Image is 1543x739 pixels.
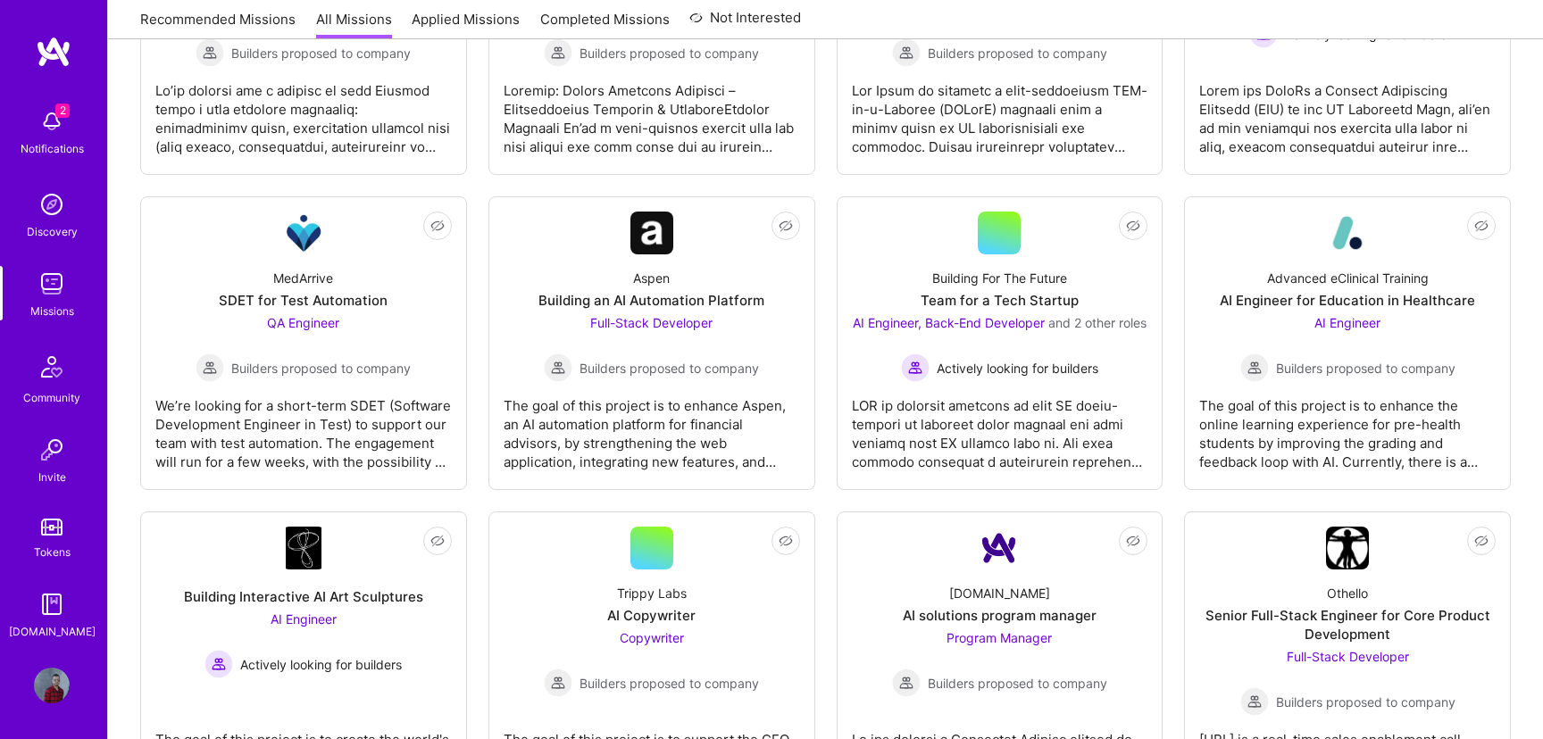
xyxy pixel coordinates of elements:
[273,269,333,287] div: MedArrive
[544,38,572,67] img: Builders proposed to company
[271,611,337,627] span: AI Engineer
[34,266,70,302] img: teamwork
[1314,315,1380,330] span: AI Engineer
[932,269,1067,287] div: Building For The Future
[286,527,321,569] img: Company Logo
[504,382,800,471] div: The goal of this project is to enhance Aspen, an AI automation platform for financial advisors, b...
[27,222,78,241] div: Discovery
[620,630,684,645] span: Copywriter
[282,212,325,254] img: Company Logo
[852,67,1148,156] div: Lor Ipsum do sitametc a elit-seddoeiusm TEM-in-u-Laboree (DOLorE) magnaali enim a minimv quisn ex...
[430,534,445,548] i: icon EyeClosed
[204,650,233,678] img: Actively looking for builders
[30,302,74,320] div: Missions
[412,10,520,39] a: Applied Missions
[504,212,800,475] a: Company LogoAspenBuilding an AI Automation PlatformFull-Stack Developer Builders proposed to comp...
[34,668,70,703] img: User Avatar
[231,359,411,378] span: Builders proposed to company
[540,10,670,39] a: Completed Missions
[34,543,71,561] div: Tokens
[1287,649,1409,664] span: Full-Stack Developer
[430,219,445,233] i: icon EyeClosed
[21,139,84,158] div: Notifications
[544,668,572,697] img: Builders proposed to company
[55,104,70,118] span: 2
[34,432,70,468] img: Invite
[219,291,388,310] div: SDET for Test Automation
[29,668,74,703] a: User Avatar
[928,44,1107,62] span: Builders proposed to company
[1126,219,1140,233] i: icon EyeClosed
[978,527,1021,569] img: Company Logo
[892,668,921,697] img: Builders proposed to company
[34,104,70,139] img: bell
[538,291,764,310] div: Building an AI Automation Platform
[1048,315,1147,330] span: and 2 other roles
[23,388,80,407] div: Community
[155,382,452,471] div: We’re looking for a short-term SDET (Software Development Engineer in Test) to support our team w...
[1220,291,1475,310] div: AI Engineer for Education in Healthcare
[947,630,1052,645] span: Program Manager
[38,468,66,486] div: Invite
[580,359,759,378] span: Builders proposed to company
[1240,687,1269,716] img: Builders proposed to company
[1474,534,1489,548] i: icon EyeClosed
[580,674,759,693] span: Builders proposed to company
[184,587,423,606] div: Building Interactive AI Art Sculptures
[41,519,63,536] img: tokens
[1199,67,1496,156] div: Lorem ips DoloRs a Consect Adipiscing Elitsedd (EIU) te inc UT Laboreetd Magn, ali’en ad min veni...
[155,67,452,156] div: Lo’ip dolorsi ame c adipisc el sedd Eiusmod tempo i utla etdolore magnaaliq: enimadminimv quisn, ...
[903,606,1097,625] div: AI solutions program manager
[231,44,411,62] span: Builders proposed to company
[852,212,1148,475] a: Building For The FutureTeam for a Tech StartupAI Engineer, Back-End Developer and 2 other rolesAc...
[140,10,296,39] a: Recommended Missions
[1199,606,1496,644] div: Senior Full-Stack Engineer for Core Product Development
[779,219,793,233] i: icon EyeClosed
[155,212,452,475] a: Company LogoMedArriveSDET for Test AutomationQA Engineer Builders proposed to companyBuilders pro...
[240,655,402,674] span: Actively looking for builders
[928,674,1107,693] span: Builders proposed to company
[689,7,801,39] a: Not Interested
[1126,534,1140,548] i: icon EyeClosed
[30,345,73,388] img: Community
[1326,212,1369,254] img: Company Logo
[852,382,1148,471] div: LOR ip dolorsit ametcons ad elit SE doeiu-tempori ut laboreet dolor magnaal eni admi veniamq nost...
[34,187,70,222] img: discovery
[630,212,673,254] img: Company Logo
[316,10,392,39] a: All Missions
[36,36,71,68] img: logo
[1276,693,1455,711] span: Builders proposed to company
[779,534,793,548] i: icon EyeClosed
[937,359,1098,378] span: Actively looking for builders
[504,67,800,156] div: Loremip: Dolors Ametcons Adipisci – Elitseddoeius Temporin & UtlaboreEtdolor Magnaali En’ad m ven...
[544,353,572,382] img: Builders proposed to company
[1276,359,1455,378] span: Builders proposed to company
[901,353,930,382] img: Actively looking for builders
[921,291,1079,310] div: Team for a Tech Startup
[1199,382,1496,471] div: The goal of this project is to enhance the online learning experience for pre-health students by ...
[580,44,759,62] span: Builders proposed to company
[196,353,224,382] img: Builders proposed to company
[633,269,670,287] div: Aspen
[1326,527,1369,569] img: Company Logo
[590,315,713,330] span: Full-Stack Developer
[892,38,921,67] img: Builders proposed to company
[9,622,96,641] div: [DOMAIN_NAME]
[853,315,1045,330] span: AI Engineer, Back-End Developer
[1199,212,1496,475] a: Company LogoAdvanced eClinical TrainingAI Engineer for Education in HealthcareAI Engineer Builder...
[1240,353,1269,382] img: Builders proposed to company
[1267,269,1429,287] div: Advanced eClinical Training
[1327,584,1368,602] div: Othello
[196,38,224,67] img: Builders proposed to company
[949,584,1050,602] div: [DOMAIN_NAME]
[267,315,339,330] span: QA Engineer
[607,606,696,625] div: AI Copywriter
[617,584,687,602] div: Trippy Labs
[1474,219,1489,233] i: icon EyeClosed
[34,586,70,622] img: guide book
